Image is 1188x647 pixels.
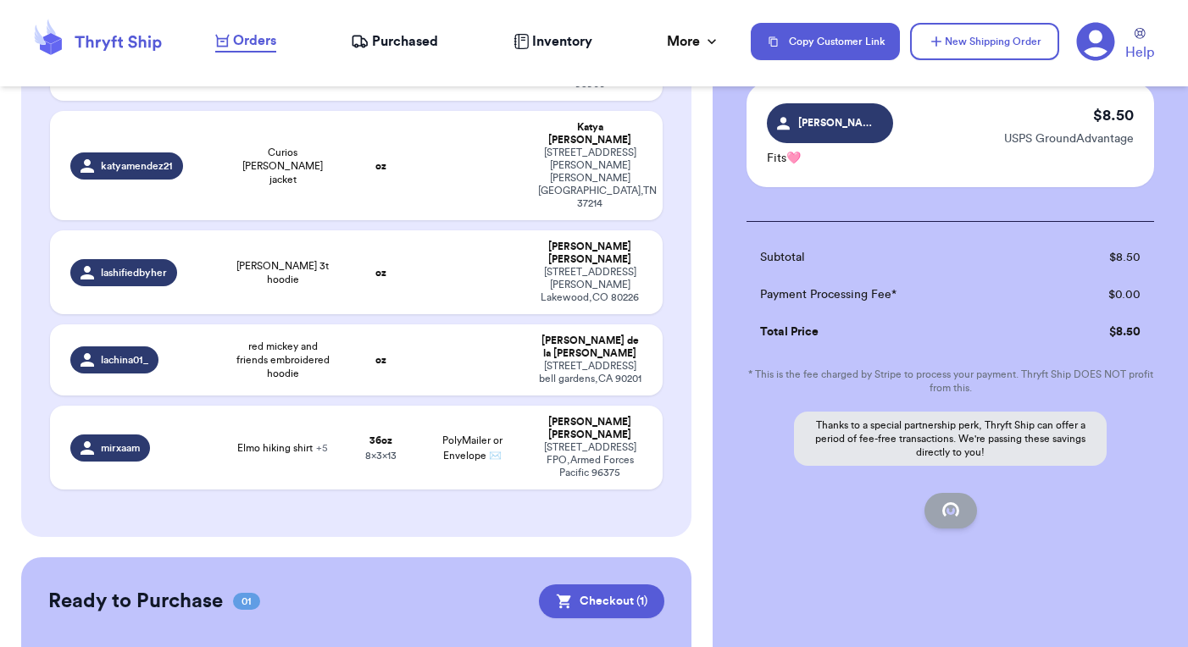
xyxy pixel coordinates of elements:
[101,441,140,455] span: mirxaam
[667,31,720,52] div: More
[1125,42,1154,63] span: Help
[1004,130,1134,147] p: USPS GroundAdvantage
[538,266,642,304] div: [STREET_ADDRESS][PERSON_NAME] Lakewood , CO 80226
[232,146,335,186] span: Curios [PERSON_NAME] jacket
[375,161,386,171] strong: oz
[751,23,900,60] button: Copy Customer Link
[767,150,893,167] p: Fits🩷
[232,259,335,286] span: [PERSON_NAME] 3t hoodie
[372,31,438,52] span: Purchased
[101,159,173,173] span: katyamendez21
[237,441,328,455] span: Elmo hiking shirt
[538,416,642,441] div: [PERSON_NAME] [PERSON_NAME]
[232,340,335,380] span: red mickey and friends embroidered hoodie
[48,588,223,615] h2: Ready to Purchase
[316,443,328,453] span: + 5
[538,335,642,360] div: [PERSON_NAME] de la [PERSON_NAME]
[233,30,276,51] span: Orders
[532,31,592,52] span: Inventory
[538,147,642,210] div: [STREET_ADDRESS][PERSON_NAME][PERSON_NAME] [GEOGRAPHIC_DATA] , TN 37214
[101,266,167,279] span: lashifiedbyher
[539,584,664,618] button: Checkout (1)
[514,31,592,52] a: Inventory
[747,313,1046,351] td: Total Price
[747,276,1046,313] td: Payment Processing Fee*
[365,451,397,461] span: 8 x 3 x 13
[1046,276,1154,313] td: $ 0.00
[794,412,1107,466] p: Thanks to a special partnership perk, Thryft Ship can offer a period of fee-free transactions. We...
[747,239,1046,276] td: Subtotal
[442,435,502,461] span: PolyMailer or Envelope ✉️
[1093,103,1134,127] p: $ 8.50
[101,353,148,367] span: lachina01_
[1125,28,1154,63] a: Help
[215,30,276,53] a: Orders
[910,23,1059,60] button: New Shipping Order
[375,268,386,278] strong: oz
[369,435,392,445] strong: 36 oz
[1046,313,1154,351] td: $ 8.50
[538,241,642,266] div: [PERSON_NAME] [PERSON_NAME]
[538,121,642,147] div: Katya [PERSON_NAME]
[538,360,642,385] div: [STREET_ADDRESS] bell gardens , CA 90201
[1046,239,1154,276] td: $ 8.50
[351,31,438,52] a: Purchased
[233,593,260,610] span: 01
[538,441,642,479] div: [STREET_ADDRESS] FPO , Armed Forces Pacific 96375
[747,368,1154,395] p: * This is the fee charged by Stripe to process your payment. Thryft Ship DOES NOT profit from this.
[375,355,386,365] strong: oz
[798,115,878,130] span: [PERSON_NAME]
